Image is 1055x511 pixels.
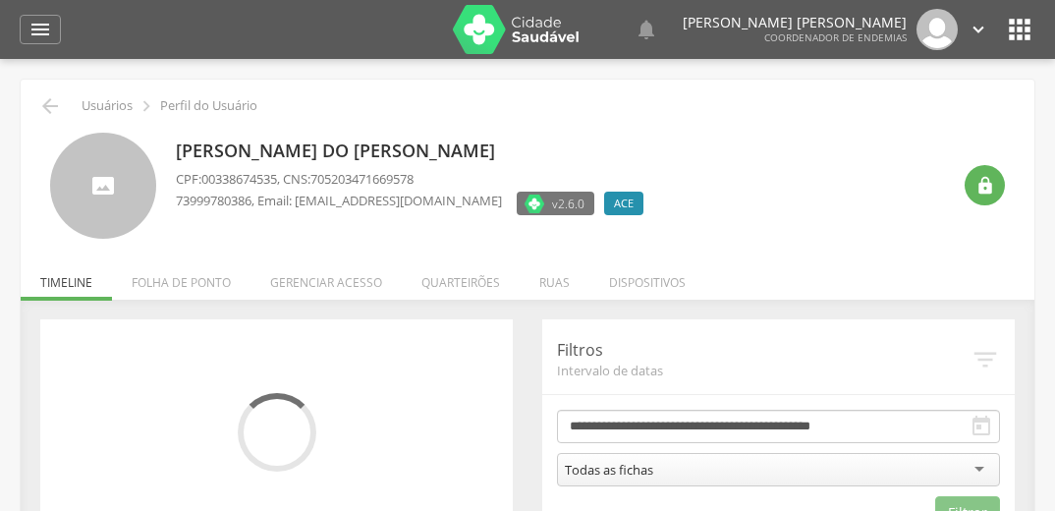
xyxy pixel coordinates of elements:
[970,415,993,438] i: 
[764,30,907,44] span: Coordenador de Endemias
[565,461,653,479] div: Todas as fichas
[557,362,971,379] span: Intervalo de datas
[176,139,653,164] p: [PERSON_NAME] do [PERSON_NAME]
[975,176,995,196] i: 
[965,165,1005,205] div: Resetar senha
[136,95,157,117] i: 
[176,192,502,210] p: , Email: [EMAIL_ADDRESS][DOMAIN_NAME]
[614,196,634,211] span: ACE
[1004,14,1035,45] i: 
[971,345,1000,374] i: 
[552,194,584,213] span: v2.6.0
[589,255,705,301] li: Dispositivos
[176,170,653,189] p: CPF: , CNS:
[20,15,61,44] a: 
[201,170,277,188] span: 00338674535
[517,192,594,215] label: Versão do aplicativo
[635,9,658,50] a: 
[968,19,989,40] i: 
[82,98,133,114] p: Usuários
[968,9,989,50] a: 
[250,255,402,301] li: Gerenciar acesso
[112,255,250,301] li: Folha de ponto
[38,94,62,118] i: Voltar
[635,18,658,41] i: 
[160,98,257,114] p: Perfil do Usuário
[28,18,52,41] i: 
[402,255,520,301] li: Quarteirões
[683,16,907,29] p: [PERSON_NAME] [PERSON_NAME]
[310,170,414,188] span: 705203471669578
[520,255,589,301] li: Ruas
[176,192,251,209] span: 73999780386
[557,339,971,362] p: Filtros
